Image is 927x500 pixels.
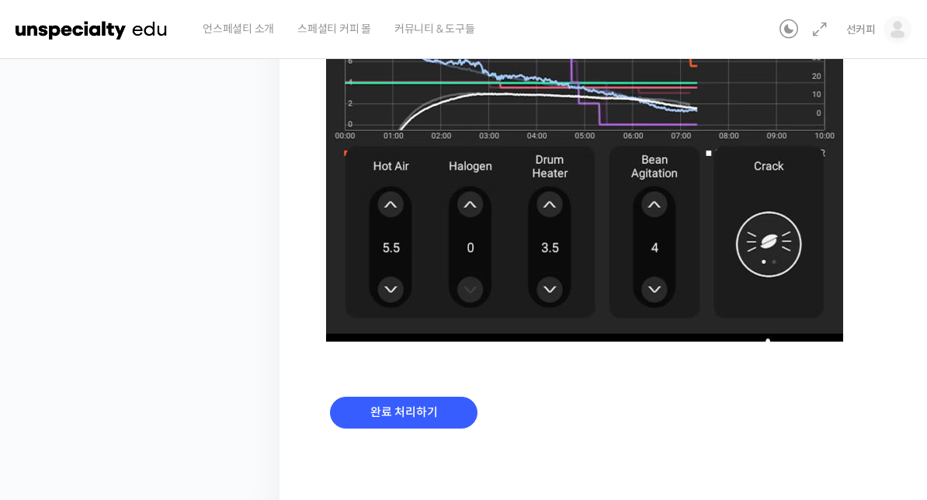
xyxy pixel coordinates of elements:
a: 홈 [5,371,102,410]
span: 설정 [240,394,259,407]
span: 대화 [142,395,161,408]
input: 완료 처리하기 [330,397,477,429]
span: 선커피 [846,23,876,36]
span: 홈 [49,394,58,407]
a: 대화 [102,371,200,410]
a: 설정 [200,371,298,410]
